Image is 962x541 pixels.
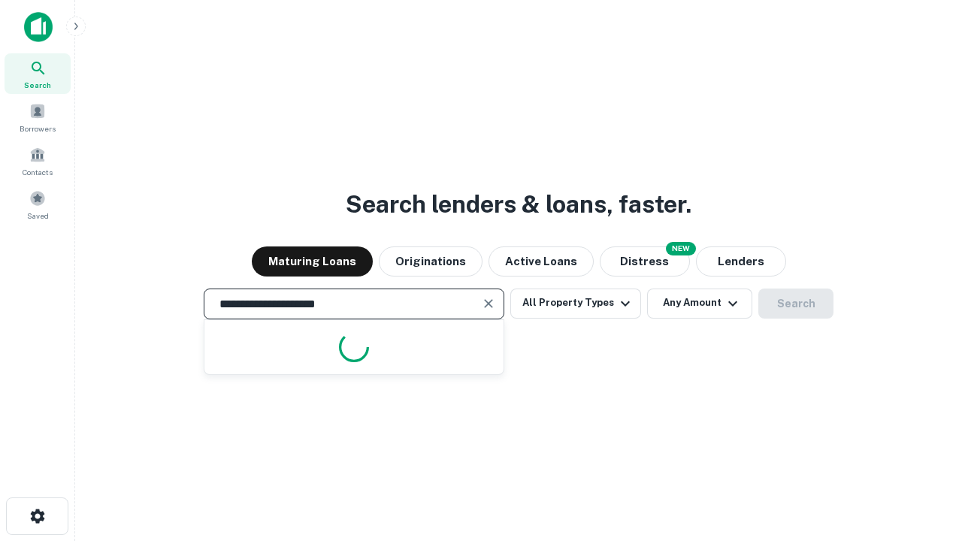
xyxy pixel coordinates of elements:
span: Search [24,79,51,91]
span: Borrowers [20,122,56,134]
img: capitalize-icon.png [24,12,53,42]
button: Search distressed loans with lien and other non-mortgage details. [600,246,690,277]
button: Active Loans [489,246,594,277]
a: Contacts [5,141,71,181]
span: Saved [27,210,49,222]
button: All Property Types [510,289,641,319]
span: Contacts [23,166,53,178]
div: NEW [666,242,696,255]
a: Saved [5,184,71,225]
button: Clear [478,293,499,314]
a: Borrowers [5,97,71,138]
iframe: Chat Widget [887,421,962,493]
button: Lenders [696,246,786,277]
a: Search [5,53,71,94]
button: Any Amount [647,289,752,319]
h3: Search lenders & loans, faster. [346,186,691,222]
button: Maturing Loans [252,246,373,277]
button: Originations [379,246,483,277]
